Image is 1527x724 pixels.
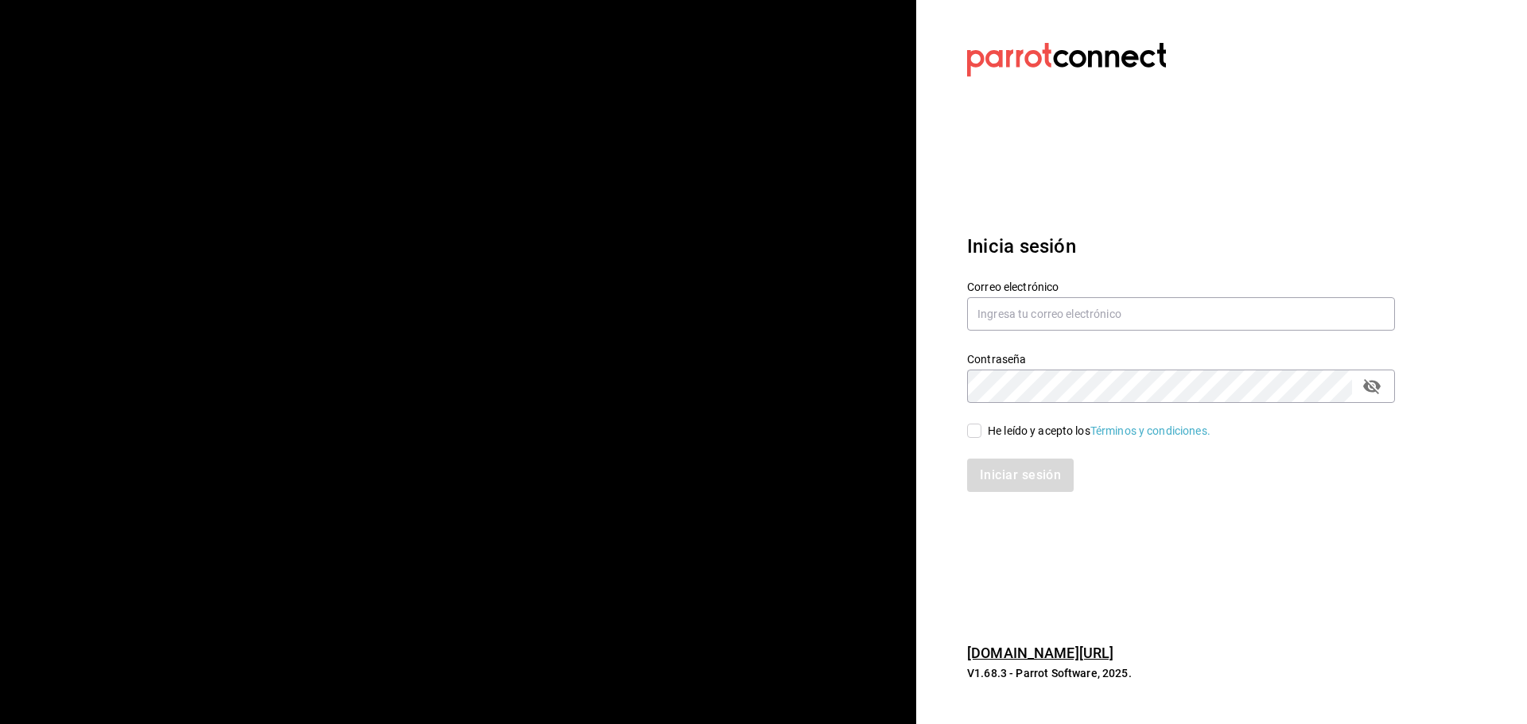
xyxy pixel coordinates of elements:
[1358,373,1385,400] button: passwordField
[967,232,1395,261] h3: Inicia sesión
[967,281,1395,292] label: Correo electrónico
[988,423,1210,439] div: He leído y acepto los
[967,297,1395,331] input: Ingresa tu correo electrónico
[967,354,1395,365] label: Contraseña
[967,665,1395,681] p: V1.68.3 - Parrot Software, 2025.
[1090,424,1210,437] a: Términos y condiciones.
[967,645,1113,661] a: [DOMAIN_NAME][URL]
